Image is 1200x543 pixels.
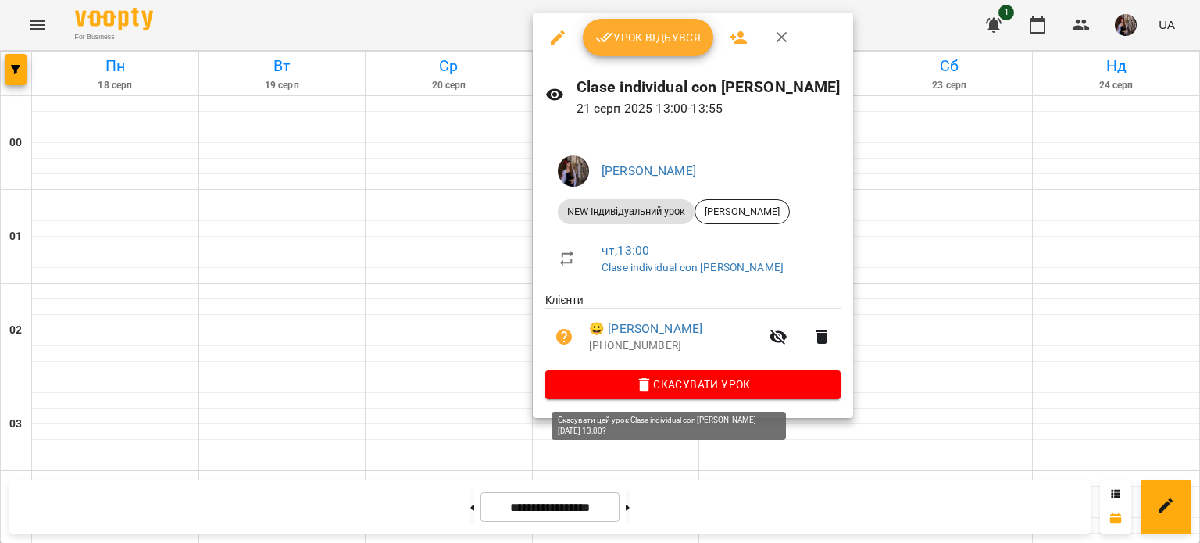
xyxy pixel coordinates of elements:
[602,243,649,258] a: чт , 13:00
[558,205,695,219] span: NEW Індивідуальний урок
[558,155,589,187] img: 8d3efba7e3fbc8ec2cfbf83b777fd0d7.JPG
[545,370,841,398] button: Скасувати Урок
[589,338,759,354] p: [PHONE_NUMBER]
[595,28,702,47] span: Урок відбувся
[695,199,790,224] div: [PERSON_NAME]
[695,205,789,219] span: [PERSON_NAME]
[545,292,841,370] ul: Клієнти
[577,99,841,118] p: 21 серп 2025 13:00 - 13:55
[577,75,841,99] h6: Clase individual con [PERSON_NAME]
[602,261,784,273] a: Clase individual con [PERSON_NAME]
[589,320,702,338] a: 😀 [PERSON_NAME]
[545,318,583,355] button: Візит ще не сплачено. Додати оплату?
[583,19,714,56] button: Урок відбувся
[602,163,696,178] a: [PERSON_NAME]
[558,375,828,394] span: Скасувати Урок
